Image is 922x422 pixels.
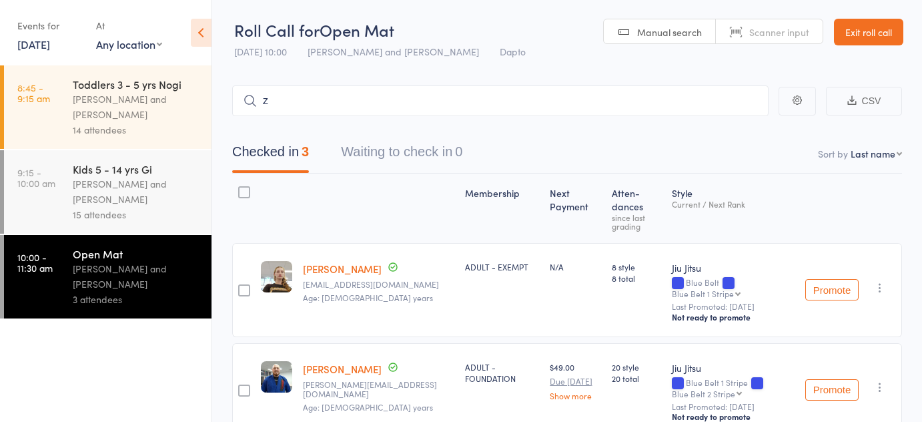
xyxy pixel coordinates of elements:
[672,261,795,274] div: Jiu Jitsu
[17,82,50,103] time: 8:45 - 9:15 am
[73,122,200,138] div: 14 attendees
[544,180,606,237] div: Next Payment
[672,378,795,398] div: Blue Belt 1 Stripe
[232,138,309,173] button: Checked in3
[612,361,662,373] span: 20 style
[303,280,454,289] small: Kimmiejgold@gmail.com
[455,144,462,159] div: 0
[672,289,734,298] div: Blue Belt 1 Stripe
[672,312,795,323] div: Not ready to promote
[550,361,601,400] div: $49.00
[606,180,667,237] div: Atten­dances
[834,19,903,45] a: Exit roll call
[73,162,200,176] div: Kids 5 - 14 yrs Gi
[73,292,200,307] div: 3 attendees
[96,15,162,37] div: At
[234,45,287,58] span: [DATE] 10:00
[550,377,601,386] small: Due [DATE]
[550,391,601,400] a: Show more
[851,147,895,160] div: Last name
[805,279,859,300] button: Promote
[612,213,662,230] div: since last grading
[73,91,200,122] div: [PERSON_NAME] and [PERSON_NAME]
[17,167,55,188] time: 9:15 - 10:00 am
[500,45,526,58] span: Dapto
[612,272,662,284] span: 8 total
[303,380,454,399] small: Rhys.shone@outlook.com
[73,261,200,292] div: [PERSON_NAME] and [PERSON_NAME]
[637,25,702,39] span: Manual search
[73,176,200,207] div: [PERSON_NAME] and [PERSON_NAME]
[303,262,382,276] a: [PERSON_NAME]
[303,362,382,376] a: [PERSON_NAME]
[672,389,735,398] div: Blue Belt 2 Stripe
[465,261,539,272] div: ADULT - EXEMPT
[749,25,809,39] span: Scanner input
[805,379,859,401] button: Promote
[672,411,795,422] div: Not ready to promote
[17,15,83,37] div: Events for
[73,77,200,91] div: Toddlers 3 - 5 yrs Nogi
[612,261,662,272] span: 8 style
[550,261,601,272] div: N/A
[4,235,211,319] a: 10:00 -11:30 amOpen Mat[PERSON_NAME] and [PERSON_NAME]3 attendees
[465,361,539,384] div: ADULT - FOUNDATION
[826,87,902,116] button: CSV
[672,361,795,375] div: Jiu Jitsu
[303,401,433,413] span: Age: [DEMOGRAPHIC_DATA] years
[17,252,53,273] time: 10:00 - 11:30 am
[17,37,50,51] a: [DATE]
[261,361,292,393] img: image1725869032.png
[303,292,433,303] span: Age: [DEMOGRAPHIC_DATA] years
[320,19,394,41] span: Open Mat
[73,207,200,222] div: 15 attendees
[234,19,320,41] span: Roll Call for
[612,373,662,384] span: 20 total
[672,402,795,411] small: Last Promoted: [DATE]
[672,200,795,208] div: Current / Next Rank
[73,246,200,261] div: Open Mat
[4,150,211,234] a: 9:15 -10:00 amKids 5 - 14 yrs Gi[PERSON_NAME] and [PERSON_NAME]15 attendees
[460,180,544,237] div: Membership
[4,65,211,149] a: 8:45 -9:15 amToddlers 3 - 5 yrs Nogi[PERSON_NAME] and [PERSON_NAME]14 attendees
[96,37,162,51] div: Any location
[232,85,769,116] input: Search by name
[672,302,795,311] small: Last Promoted: [DATE]
[666,180,800,237] div: Style
[818,147,848,160] label: Sort by
[261,261,292,292] img: image1740559026.png
[672,278,795,298] div: Blue Belt
[308,45,479,58] span: [PERSON_NAME] and [PERSON_NAME]
[302,144,309,159] div: 3
[341,138,462,173] button: Waiting to check in0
